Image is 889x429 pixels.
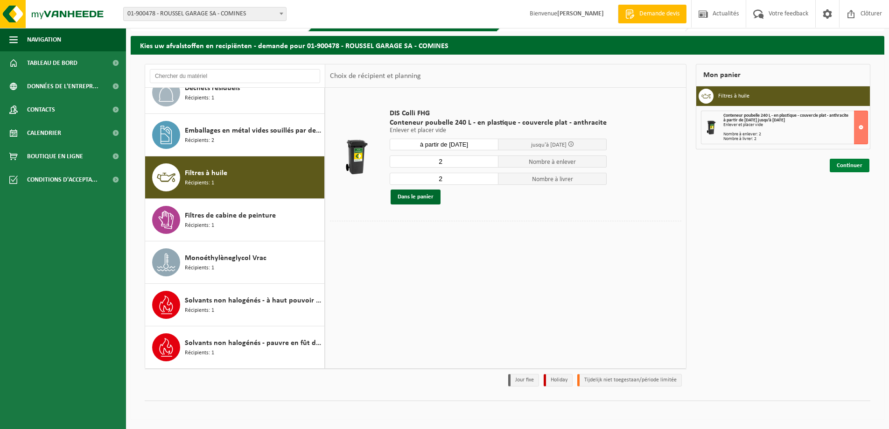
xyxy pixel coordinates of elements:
[145,326,325,368] button: Solvants non halogénés - pauvre en fût de 200lt Récipients: 1
[27,51,77,75] span: Tableau de bord
[185,221,214,230] span: Récipients: 1
[27,145,83,168] span: Boutique en ligne
[723,118,785,123] strong: à partir de [DATE] jusqu'à [DATE]
[390,118,607,127] span: Conteneur poubelle 240 L - en plastique - couvercle plat - anthracite
[325,64,426,88] div: Choix de récipient et planning
[185,264,214,273] span: Récipients: 1
[718,89,749,104] h3: Filtres à huile
[185,253,266,264] span: Monoéthylèneglycol Vrac
[637,9,682,19] span: Demande devis
[185,338,322,349] span: Solvants non halogénés - pauvre en fût de 200lt
[185,306,214,315] span: Récipients: 1
[145,114,325,156] button: Emballages en métal vides souillés par des substances dangereuses Récipients: 2
[145,241,325,284] button: Monoéthylèneglycol Vrac Récipients: 1
[185,179,214,188] span: Récipients: 1
[185,125,322,136] span: Emballages en métal vides souillés par des substances dangereuses
[27,98,55,121] span: Contacts
[723,137,868,141] div: Nombre à livrer: 2
[531,142,567,148] span: jusqu'à [DATE]
[618,5,686,23] a: Demande devis
[390,139,498,150] input: Sélectionnez date
[145,199,325,241] button: Filtres de cabine de peinture Récipients: 1
[723,113,848,118] span: Conteneur poubelle 240 L - en plastique - couvercle plat - anthracite
[185,210,276,221] span: Filtres de cabine de peinture
[123,7,287,21] span: 01-900478 - ROUSSEL GARAGE SA - COMINES
[723,132,868,137] div: Nombre à enlever: 2
[150,69,320,83] input: Chercher du matériel
[185,349,214,358] span: Récipients: 1
[145,284,325,326] button: Solvants non halogénés - à haut pouvoir calorifique en petits emballages (<200L) Récipients: 1
[145,71,325,114] button: Déchets résiduels Récipients: 1
[696,64,870,86] div: Mon panier
[498,155,607,168] span: Nombre à enlever
[390,109,607,118] span: DIS Colli FHG
[131,36,884,54] h2: Kies uw afvalstoffen en recipiënten - demande pour 01-900478 - ROUSSEL GARAGE SA - COMINES
[185,94,214,103] span: Récipients: 1
[723,123,868,127] div: Enlever et placer vide
[124,7,286,21] span: 01-900478 - ROUSSEL GARAGE SA - COMINES
[185,136,214,145] span: Récipients: 2
[830,159,869,172] a: Continuer
[27,75,98,98] span: Données de l'entrepr...
[185,295,322,306] span: Solvants non halogénés - à haut pouvoir calorifique en petits emballages (<200L)
[498,173,607,185] span: Nombre à livrer
[27,28,61,51] span: Navigation
[185,168,227,179] span: Filtres à huile
[145,156,325,199] button: Filtres à huile Récipients: 1
[391,190,441,204] button: Dans le panier
[544,374,573,387] li: Holiday
[390,127,607,134] p: Enlever et placer vide
[27,121,61,145] span: Calendrier
[577,374,682,387] li: Tijdelijk niet toegestaan/période limitée
[185,83,240,94] span: Déchets résiduels
[508,374,539,387] li: Jour fixe
[27,168,98,191] span: Conditions d'accepta...
[557,10,604,17] strong: [PERSON_NAME]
